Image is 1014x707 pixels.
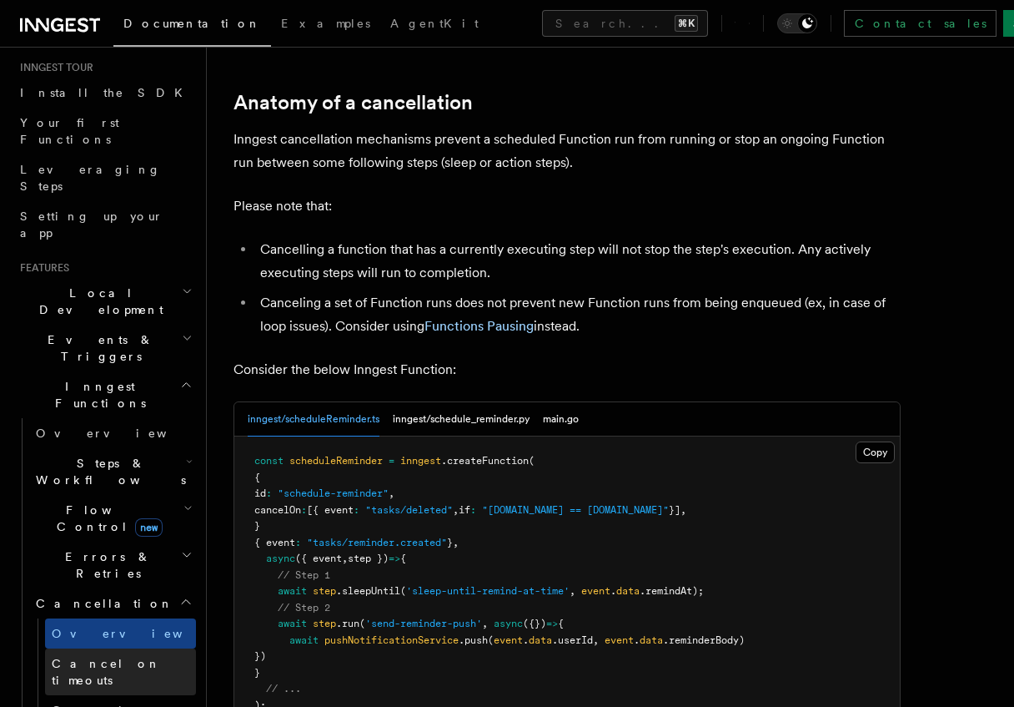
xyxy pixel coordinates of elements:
span: Steps & Workflows [29,455,186,488]
span: inngest [400,455,441,467]
span: . [634,634,640,646]
span: , [570,585,575,597]
span: "tasks/deleted" [365,504,453,516]
span: , [482,618,488,629]
span: { event [254,537,295,548]
span: }] [669,504,680,516]
span: 'sleep-until-remind-at-time' [406,585,570,597]
span: ({ event [295,553,342,564]
span: ( [400,585,406,597]
span: async [266,553,295,564]
span: , [680,504,686,516]
a: Setting up your app [13,201,196,248]
span: await [278,585,307,597]
span: . [610,585,616,597]
span: Overview [36,427,208,440]
span: Inngest Functions [13,378,180,412]
span: : [266,487,272,499]
button: inngest/scheduleReminder.ts [248,402,379,437]
span: Features [13,261,69,275]
span: ( [488,634,494,646]
span: pushNotificationService [324,634,459,646]
span: data [529,634,552,646]
span: Errors & Retries [29,548,181,582]
span: , [342,553,348,564]
span: Inngest tour [13,61,93,74]
span: .sleepUntil [336,585,400,597]
a: Functions Pausing [424,318,534,334]
span: event [581,585,610,597]
span: // ... [266,683,301,694]
span: AgentKit [390,17,479,30]
span: , [453,504,459,516]
span: step }) [348,553,389,564]
span: id [254,487,266,499]
span: event [605,634,634,646]
span: data [640,634,663,646]
li: Cancelling a function that has a currently executing step will not stop the step's execution. Any... [255,238,901,285]
span: .reminderBody) [663,634,745,646]
a: Overview [29,418,196,448]
span: "schedule-reminder" [278,487,389,499]
span: new [135,518,163,537]
a: Install the SDK [13,78,196,108]
span: ({}) [523,618,546,629]
span: .createFunction [441,455,529,467]
span: = [389,455,394,467]
span: Your first Functions [20,116,119,146]
span: : [301,504,307,516]
span: if [459,504,470,516]
span: [{ event [307,504,354,516]
span: data [616,585,640,597]
span: Install the SDK [20,86,193,99]
span: . [523,634,529,646]
span: Local Development [13,285,182,318]
a: Cancel on timeouts [45,649,196,695]
button: Flow Controlnew [29,495,196,542]
span: // Step 2 [278,602,330,614]
p: Inngest cancellation mechanisms prevent a scheduled Function run from running or stop an ongoing ... [233,128,901,174]
li: Canceling a set of Function runs does not prevent new Function runs from being enqueued (ex, in c... [255,291,901,338]
button: Errors & Retries [29,542,196,588]
span: ( [529,455,535,467]
button: Inngest Functions [13,371,196,418]
span: : [354,504,359,516]
span: => [389,553,400,564]
a: Documentation [113,5,271,47]
p: Please note that: [233,194,901,218]
a: Contact sales [844,10,996,37]
a: Leveraging Steps [13,154,196,201]
span: => [546,618,558,629]
span: }) [254,650,266,662]
span: { [558,618,564,629]
span: : [470,504,476,516]
kbd: ⌘K [675,15,698,32]
button: inngest/schedule_reminder.py [393,402,530,437]
button: Events & Triggers [13,325,196,371]
span: step [313,585,336,597]
span: } [254,667,260,679]
span: Events & Triggers [13,331,182,365]
a: Examples [271,5,380,45]
span: "[DOMAIN_NAME] == [DOMAIN_NAME]" [482,504,669,516]
button: Copy [856,442,895,463]
span: } [447,537,453,548]
span: { [254,472,260,483]
span: Documentation [123,17,261,30]
span: Cancel on timeouts [52,657,161,687]
span: Cancellation [29,595,173,612]
span: { [400,553,406,564]
span: "tasks/reminder.created" [307,537,447,548]
button: Search...⌘K [542,10,708,37]
span: , [453,537,459,548]
span: 'send-reminder-push' [365,618,482,629]
span: Examples [281,17,370,30]
span: const [254,455,284,467]
span: await [289,634,319,646]
button: Steps & Workflows [29,448,196,495]
button: Cancellation [29,588,196,619]
a: Anatomy of a cancellation [233,91,473,114]
span: cancelOn [254,504,301,516]
button: Toggle dark mode [777,13,817,33]
span: } [254,520,260,532]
